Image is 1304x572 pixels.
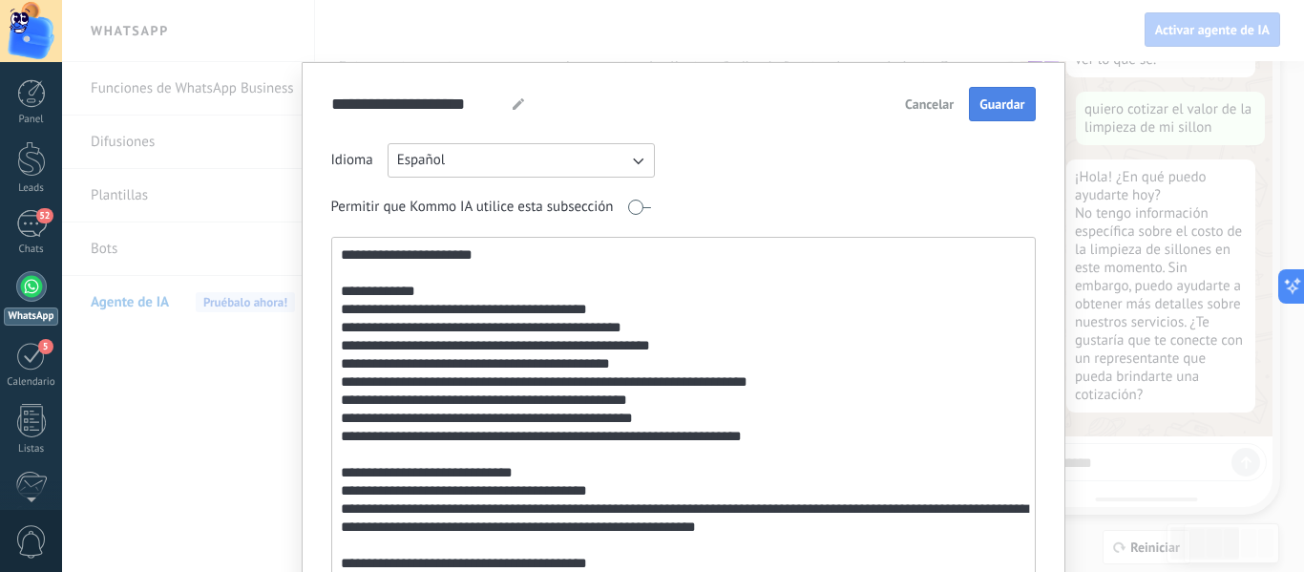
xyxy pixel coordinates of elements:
[4,182,59,195] div: Leads
[331,198,614,217] span: Permitir que Kommo IA utilice esta subsección
[397,151,446,170] span: Español
[331,151,373,170] span: Idioma
[4,376,59,389] div: Calendario
[905,97,954,111] span: Cancelar
[4,244,59,256] div: Chats
[979,97,1024,111] span: Guardar
[896,90,962,118] button: Cancelar
[36,208,53,223] span: 52
[388,143,655,178] button: Español
[969,87,1035,121] button: Guardar
[4,307,58,326] div: WhatsApp
[4,443,59,455] div: Listas
[4,114,59,126] div: Panel
[38,339,53,354] span: 5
